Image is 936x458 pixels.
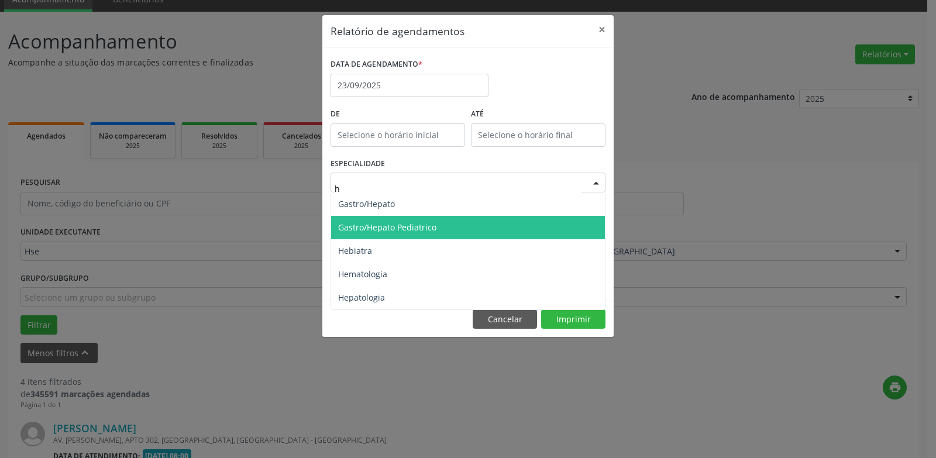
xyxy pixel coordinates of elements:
input: Selecione uma data ou intervalo [331,74,488,97]
input: Seleciona uma especialidade [335,177,581,200]
button: Cancelar [473,309,537,329]
label: ESPECIALIDADE [331,155,385,173]
button: Close [590,15,614,44]
span: Hebiatra [338,245,372,256]
input: Selecione o horário final [471,123,605,147]
label: De [331,105,465,123]
h5: Relatório de agendamentos [331,23,464,39]
span: Hematologia [338,268,387,280]
span: Gastro/Hepato [338,198,395,209]
label: DATA DE AGENDAMENTO [331,56,422,74]
button: Imprimir [541,309,605,329]
label: ATÉ [471,105,605,123]
span: Gastro/Hepato Pediatrico [338,222,436,233]
input: Selecione o horário inicial [331,123,465,147]
span: Hepatologia [338,292,385,303]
